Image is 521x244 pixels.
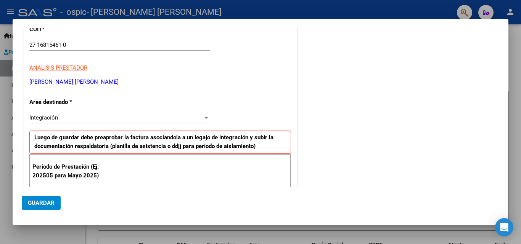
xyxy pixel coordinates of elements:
[22,196,61,210] button: Guardar
[495,218,513,236] div: Open Intercom Messenger
[34,134,273,150] strong: Luego de guardar debe preaprobar la factura asociandola a un legajo de integración y subir la doc...
[29,98,108,107] p: Area destinado *
[32,163,109,180] p: Período de Prestación (Ej: 202505 para Mayo 2025)
[28,199,55,206] span: Guardar
[29,78,291,86] p: [PERSON_NAME] [PERSON_NAME]
[29,25,108,34] p: CUIT
[29,114,58,121] span: Integración
[29,64,87,71] span: ANALISIS PRESTADOR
